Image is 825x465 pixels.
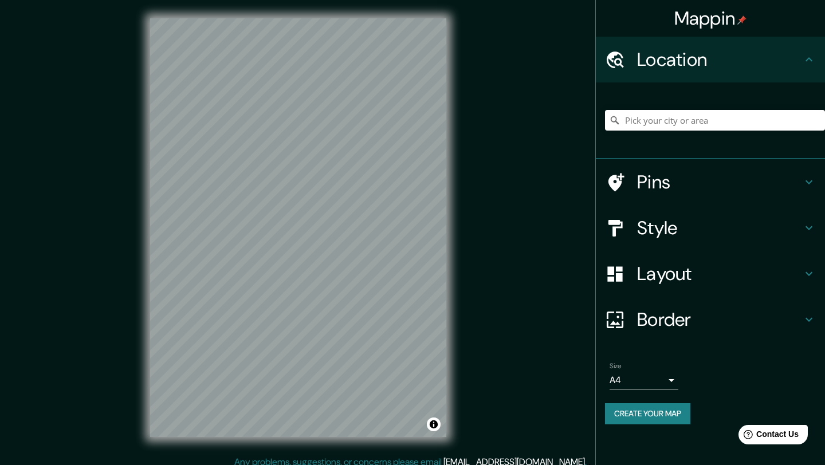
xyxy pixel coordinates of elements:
[596,205,825,251] div: Style
[723,420,812,452] iframe: Help widget launcher
[637,262,802,285] h4: Layout
[596,159,825,205] div: Pins
[605,403,690,424] button: Create your map
[610,361,622,371] label: Size
[637,171,802,194] h4: Pins
[150,18,446,437] canvas: Map
[610,371,678,389] div: A4
[596,37,825,82] div: Location
[596,297,825,342] div: Border
[637,308,802,331] h4: Border
[637,216,802,239] h4: Style
[605,110,825,131] input: Pick your city or area
[596,251,825,297] div: Layout
[737,15,747,25] img: pin-icon.png
[427,417,441,431] button: Toggle attribution
[637,48,802,71] h4: Location
[674,7,747,30] h4: Mappin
